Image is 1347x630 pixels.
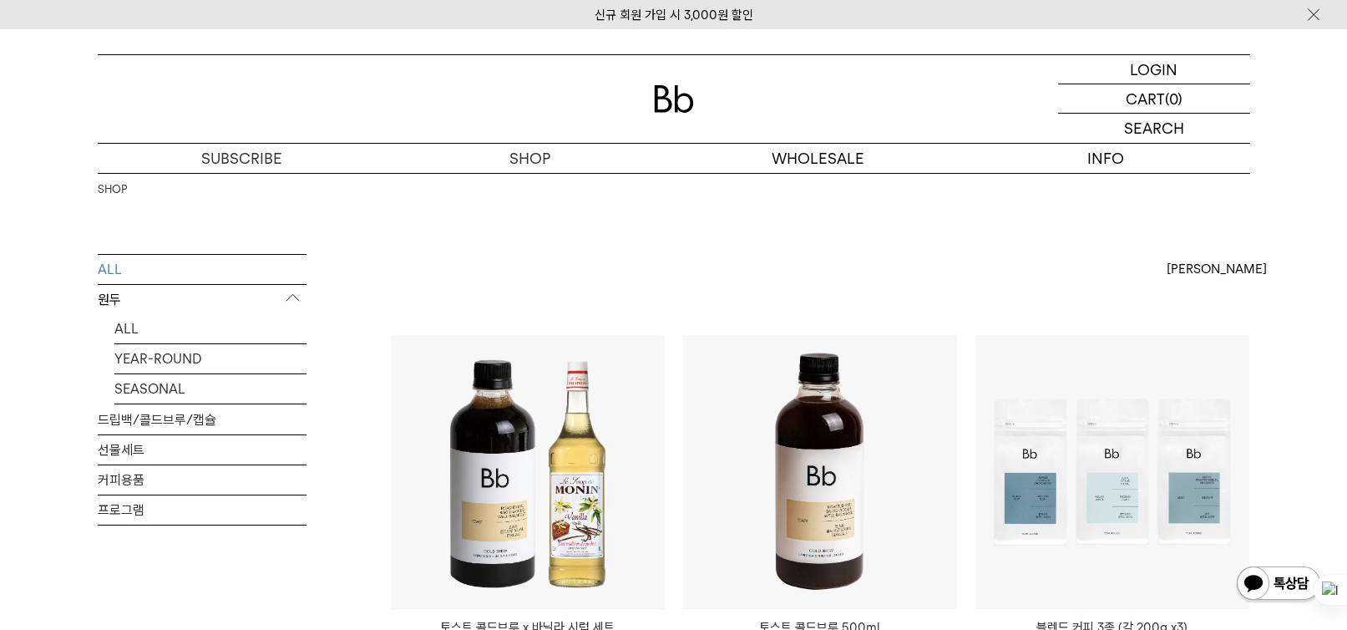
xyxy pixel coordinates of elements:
a: 프로그램 [98,495,306,525]
p: LOGIN [1130,55,1177,84]
p: WHOLESALE [674,144,962,173]
a: SHOP [386,144,674,173]
img: 카카오톡 채널 1:1 채팅 버튼 [1235,565,1322,605]
p: CART [1126,84,1165,113]
span: [PERSON_NAME] [1167,259,1267,279]
img: 로고 [654,85,694,113]
img: 토스트 콜드브루 500ml [683,335,957,609]
p: (0) [1165,84,1182,113]
a: LOGIN [1058,55,1250,84]
a: 선물세트 [98,435,306,465]
a: SHOP [98,181,127,198]
a: 커피용품 [98,465,306,495]
p: INFO [962,144,1250,173]
a: SUBSCRIBE [98,144,386,173]
p: SEARCH [1124,114,1184,143]
p: 원두 [98,285,306,315]
a: ALL [98,255,306,284]
a: 신규 회원 가입 시 3,000원 할인 [595,8,753,23]
a: 드립백/콜드브루/캡슐 [98,405,306,434]
img: 토스트 콜드브루 x 바닐라 시럽 세트 [391,335,665,609]
a: CART (0) [1058,84,1250,114]
img: 블렌드 커피 3종 (각 200g x3) [975,335,1249,609]
a: YEAR-ROUND [114,344,306,373]
a: SEASONAL [114,374,306,404]
a: ALL [114,314,306,343]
